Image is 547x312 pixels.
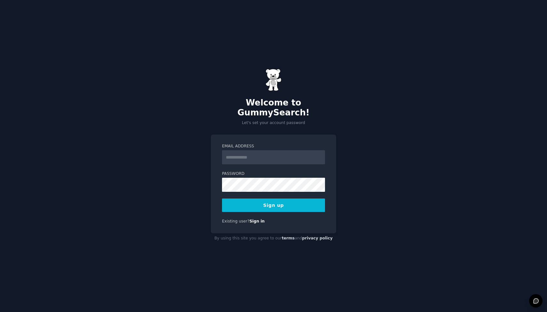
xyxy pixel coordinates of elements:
[266,69,281,91] img: Gummy Bear
[211,233,336,244] div: By using this site you agree to our and
[222,199,325,212] button: Sign up
[211,98,336,118] h2: Welcome to GummySearch!
[282,236,295,240] a: terms
[222,144,325,149] label: Email Address
[222,219,250,223] span: Existing user?
[250,219,265,223] a: Sign in
[211,120,336,126] p: Let's set your account password
[302,236,333,240] a: privacy policy
[222,171,325,177] label: Password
